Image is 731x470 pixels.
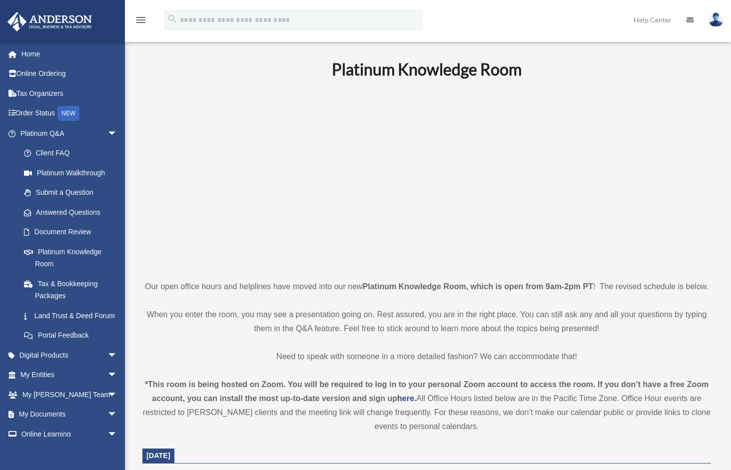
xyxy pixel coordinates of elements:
[14,242,127,274] a: Platinum Knowledge Room
[14,143,132,163] a: Client FAQ
[107,405,127,425] span: arrow_drop_down
[142,280,711,294] p: Our open office hours and helplines have moved into our new ! The revised schedule is below.
[7,385,132,405] a: My [PERSON_NAME] Teamarrow_drop_down
[14,326,132,346] a: Portal Feedback
[146,452,170,460] span: [DATE]
[4,12,95,31] img: Anderson Advisors Platinum Portal
[107,424,127,445] span: arrow_drop_down
[142,378,711,434] div: All Office Hours listed below are in the Pacific Time Zone. Office Hour events are restricted to ...
[397,394,414,403] a: here
[57,106,79,121] div: NEW
[14,222,132,242] a: Document Review
[332,59,522,79] b: Platinum Knowledge Room
[277,92,577,261] iframe: 231110_Toby_KnowledgeRoom
[14,183,132,203] a: Submit a Question
[7,424,132,444] a: Online Learningarrow_drop_down
[7,345,132,365] a: Digital Productsarrow_drop_down
[167,13,178,24] i: search
[7,123,132,143] a: Platinum Q&Aarrow_drop_down
[142,308,711,336] p: When you enter the room, you may see a presentation going on. Rest assured, you are in the right ...
[14,163,132,183] a: Platinum Walkthrough
[7,365,132,385] a: My Entitiesarrow_drop_down
[135,17,147,26] a: menu
[709,12,724,27] img: User Pic
[414,394,416,403] strong: .
[14,274,132,306] a: Tax & Bookkeeping Packages
[135,14,147,26] i: menu
[14,202,132,222] a: Answered Questions
[7,44,132,64] a: Home
[7,103,132,124] a: Order StatusNEW
[14,306,132,326] a: Land Trust & Deed Forum
[142,350,711,364] p: Need to speak with someone in a more detailed fashion? We can accommodate that!
[7,83,132,103] a: Tax Organizers
[7,405,132,425] a: My Documentsarrow_drop_down
[7,64,132,84] a: Online Ordering
[107,365,127,386] span: arrow_drop_down
[107,385,127,405] span: arrow_drop_down
[107,345,127,366] span: arrow_drop_down
[363,282,593,291] strong: Platinum Knowledge Room, which is open from 9am-2pm PT
[145,380,709,403] strong: *This room is being hosted on Zoom. You will be required to log in to your personal Zoom account ...
[107,123,127,144] span: arrow_drop_down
